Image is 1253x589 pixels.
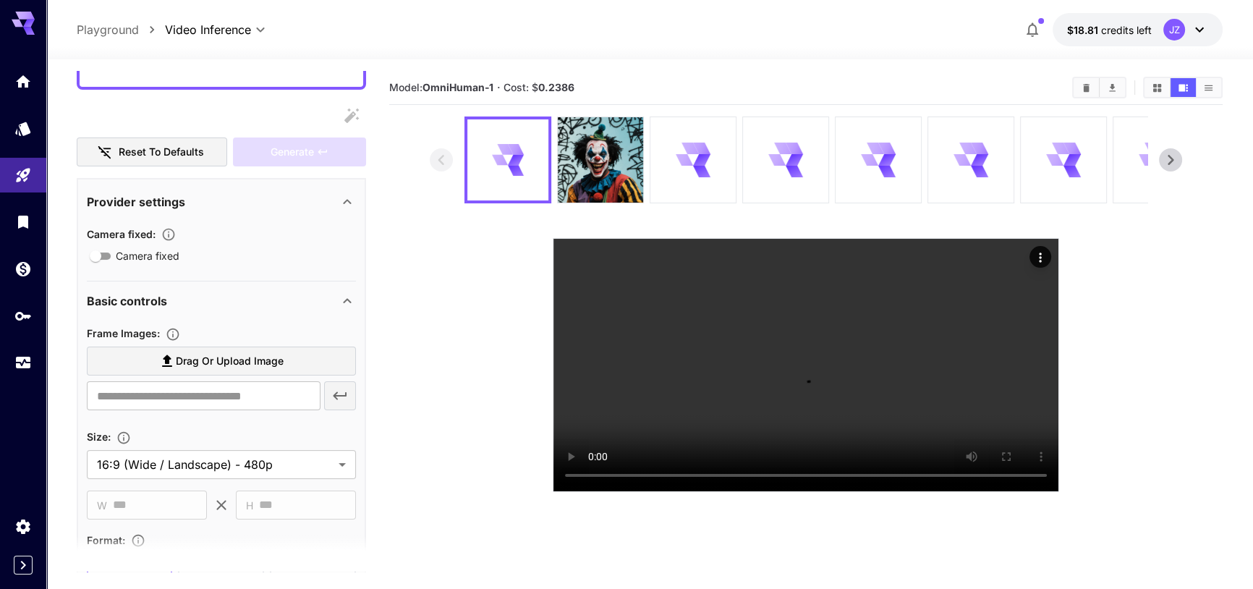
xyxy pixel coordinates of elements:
span: Frame Images : [87,327,160,339]
div: Playground [14,166,32,185]
span: 16:9 (Wide / Landscape) - 480p [97,456,333,473]
button: Show media in grid view [1144,78,1170,97]
span: Camera fixed : [87,228,156,240]
span: Drag or upload image [176,352,284,370]
a: Playground [77,21,139,38]
span: Format : [87,534,125,546]
button: Expand sidebar [14,556,33,575]
div: API Keys [14,307,32,325]
div: Wallet [14,260,32,278]
span: credits left [1101,24,1152,36]
button: $18.81172JZ [1053,13,1223,46]
button: Choose the file format for the output video. [125,533,151,548]
button: Show media in video view [1171,78,1196,97]
div: JZ [1163,19,1185,41]
b: OmniHuman‑1 [422,81,493,93]
button: Adjust the dimensions of the generated image by specifying its width and height in pixels, or sel... [111,431,137,445]
div: Show media in grid viewShow media in video viewShow media in list view [1143,77,1223,98]
img: 5paGq8AAAAGSURBVAMAhfTgZMqJoMYAAAAASUVORK5CYII= [558,117,643,203]
button: Show media in list view [1196,78,1221,97]
button: Upload frame images. [160,327,186,342]
div: Library [14,213,32,231]
p: · [497,79,501,96]
label: Drag or upload image [87,347,356,376]
div: Basic controls [87,284,356,318]
p: Provider settings [87,193,185,211]
span: H [246,497,253,514]
div: Settings [14,517,32,535]
nav: breadcrumb [77,21,165,38]
span: $18.81 [1067,24,1101,36]
span: Model: [389,81,493,93]
span: Video Inference [165,21,251,38]
button: Clear All [1074,78,1099,97]
span: Cost: $ [504,81,574,93]
div: Provider settings [87,185,356,219]
span: W [97,497,107,514]
div: Usage [14,354,32,372]
div: Actions [1029,246,1051,268]
div: Models [14,119,32,137]
button: Reset to defaults [77,137,227,167]
div: Clear AllDownload All [1072,77,1126,98]
p: Basic controls [87,292,167,310]
span: Camera fixed [116,248,179,263]
span: Size : [87,431,111,443]
b: 0.2386 [538,81,574,93]
div: Home [14,72,32,90]
div: $18.81172 [1067,22,1152,38]
button: Download All [1100,78,1125,97]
